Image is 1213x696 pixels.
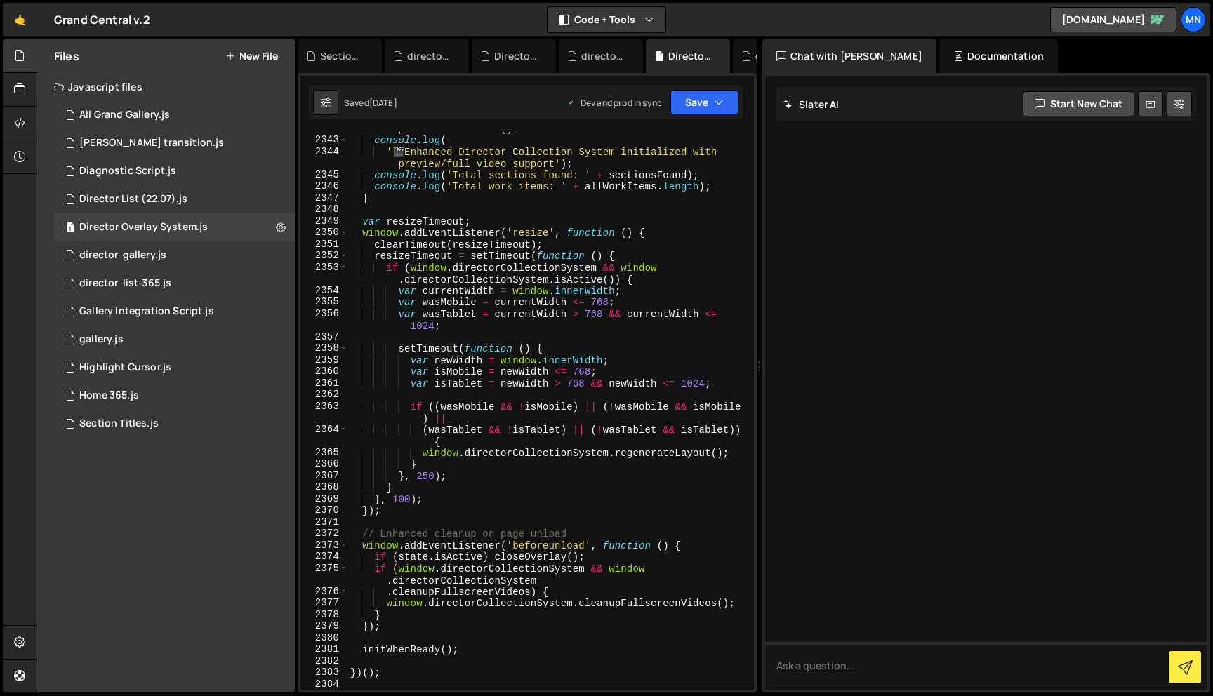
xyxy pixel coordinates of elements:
[300,180,348,192] div: 2346
[369,97,397,109] div: [DATE]
[79,221,208,234] div: Director Overlay System.js
[300,586,348,598] div: 2376
[54,185,295,213] div: 15298/43501.js
[79,165,176,178] div: Diagnostic Script.js
[79,417,159,430] div: Section Titles.js
[79,137,224,149] div: [PERSON_NAME] transition.js
[79,277,171,290] div: director-list-365.js
[407,49,452,63] div: director-list-365.js
[54,157,295,185] div: 15298/43601.js
[300,308,348,331] div: 2356
[54,382,295,410] div: 15298/40183.js
[344,97,397,109] div: Saved
[300,285,348,297] div: 2354
[670,90,738,115] button: Save
[783,98,840,111] h2: Slater AI
[54,269,295,297] div: 15298/40379.js
[300,227,348,239] div: 2350
[300,377,348,389] div: 2361
[300,134,348,146] div: 2343
[494,49,539,63] div: Director List (22.07).js
[79,389,139,402] div: Home 365.js
[300,540,348,551] div: 2373
[300,215,348,227] div: 2349
[300,331,348,343] div: 2357
[54,129,295,157] div: 15298/41315.js
[1181,7,1206,32] a: MN
[54,213,295,241] div: 15298/42891.js
[581,49,626,63] div: director-gallery.js
[1050,7,1176,32] a: [DOMAIN_NAME]
[300,424,348,447] div: 2364
[300,667,348,678] div: 2383
[300,203,348,215] div: 2348
[300,620,348,632] div: 2379
[300,239,348,250] div: 2351
[300,296,348,308] div: 2355
[300,528,348,540] div: 2372
[300,169,348,181] div: 2345
[300,655,348,667] div: 2382
[54,297,295,326] div: 15298/43118.js
[300,146,348,169] div: 2344
[54,410,295,438] div: 15298/40223.js
[54,11,150,28] div: Grand Central v.2
[320,49,365,63] div: Section Titles.js
[939,39,1058,73] div: Documentation
[300,632,348,644] div: 2380
[79,249,166,262] div: director-gallery.js
[3,3,37,36] a: 🤙
[54,48,79,64] h2: Files
[225,51,278,62] button: New File
[66,223,74,234] span: 1
[300,504,348,516] div: 2370
[54,241,295,269] div: 15298/40373.js
[300,192,348,204] div: 2347
[300,250,348,262] div: 2352
[300,563,348,586] div: 2375
[300,262,348,285] div: 2353
[79,109,170,121] div: All Grand Gallery.js
[300,342,348,354] div: 2358
[79,333,124,346] div: gallery.js
[300,551,348,563] div: 2374
[300,447,348,459] div: 2365
[1023,91,1134,116] button: Start new chat
[300,516,348,528] div: 2371
[79,193,187,206] div: Director List (22.07).js
[300,643,348,655] div: 2381
[300,493,348,505] div: 2369
[755,49,800,63] div: gallery.js
[300,481,348,493] div: 2368
[668,49,713,63] div: Director Overlay System.js
[566,97,662,109] div: Dev and prod in sync
[300,609,348,621] div: 2378
[79,305,214,318] div: Gallery Integration Script.js
[762,39,936,73] div: Chat with [PERSON_NAME]
[300,389,348,401] div: 2362
[300,597,348,609] div: 2377
[300,354,348,366] div: 2359
[54,101,295,129] div: 15298/43578.js
[54,354,295,382] div: 15298/43117.js
[79,361,171,374] div: Highlight Cursor.js
[300,366,348,377] div: 2360
[300,458,348,470] div: 2366
[300,470,348,482] div: 2367
[548,7,665,32] button: Code + Tools
[54,326,295,354] div: 15298/40483.js
[37,73,295,101] div: Javascript files
[300,678,348,690] div: 2384
[300,401,348,424] div: 2363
